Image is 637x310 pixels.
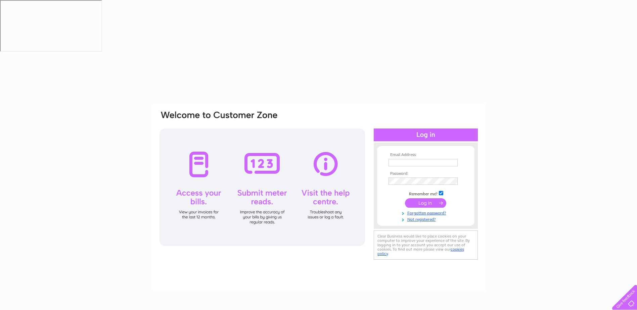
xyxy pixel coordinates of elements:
[389,209,465,216] a: Forgotten password?
[387,153,465,157] th: Email Address:
[377,247,464,256] a: cookies policy
[389,216,465,222] a: Not registered?
[387,171,465,176] th: Password:
[387,190,465,197] td: Remember me?
[405,198,446,208] input: Submit
[374,230,478,260] div: Clear Business would like to place cookies on your computer to improve your experience of the sit...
